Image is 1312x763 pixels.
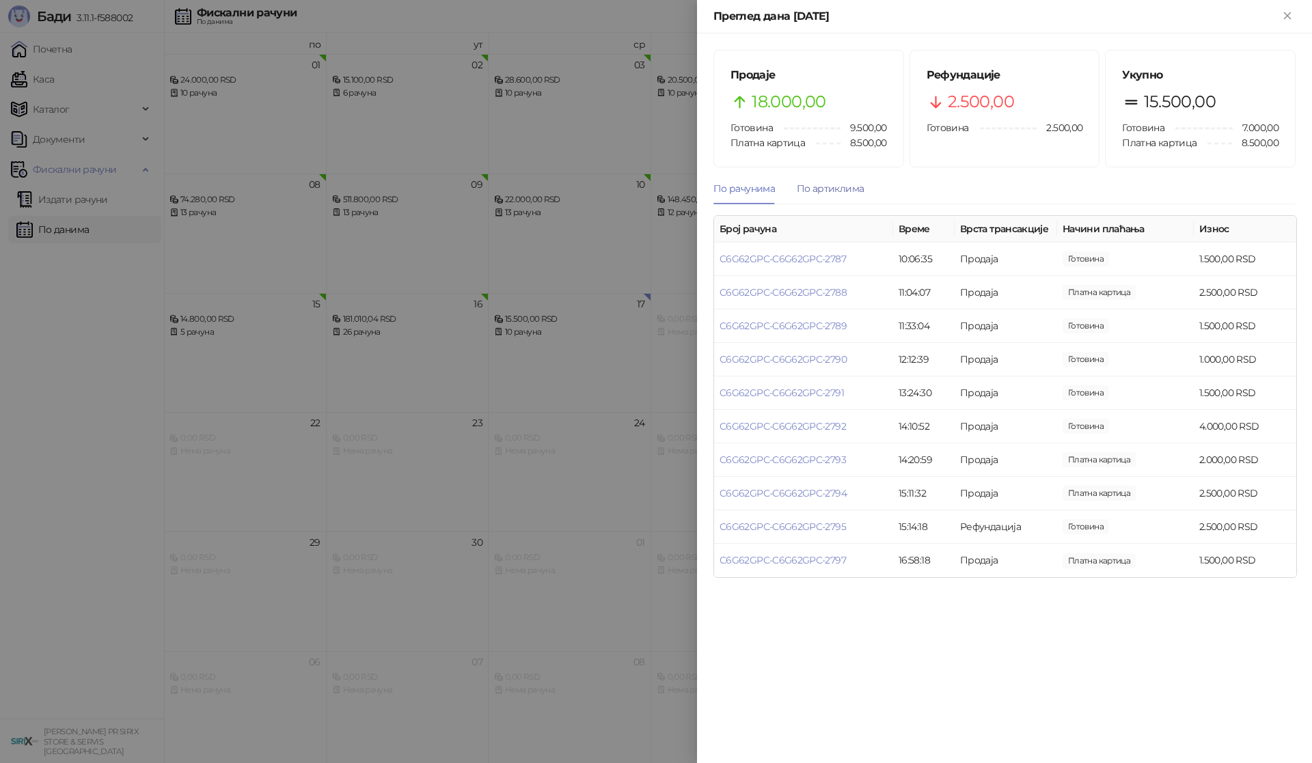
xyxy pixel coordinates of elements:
span: 1.500,00 [1063,251,1109,266]
td: 2.000,00 RSD [1194,443,1296,477]
td: Рефундација [955,510,1057,544]
td: 11:33:04 [893,309,955,343]
td: 14:20:59 [893,443,955,477]
a: C6G62GPC-C6G62GPC-2787 [720,253,846,265]
a: C6G62GPC-C6G62GPC-2797 [720,554,846,566]
td: Продаја [955,443,1057,477]
a: C6G62GPC-C6G62GPC-2794 [720,487,847,499]
th: Износ [1194,216,1296,242]
span: 1.500,00 [1063,553,1136,568]
td: 10:06:35 [893,242,955,276]
td: 15:11:32 [893,477,955,510]
th: Начини плаћања [1057,216,1194,242]
td: 1.500,00 RSD [1194,242,1296,276]
h5: Продаје [730,67,887,83]
span: 2.000,00 [1063,452,1136,467]
a: C6G62GPC-C6G62GPC-2789 [720,320,847,332]
span: 2.500,00 [1063,519,1109,534]
td: 13:24:30 [893,376,955,410]
td: Продаја [955,544,1057,577]
td: Продаја [955,276,1057,309]
td: 1.500,00 RSD [1194,544,1296,577]
th: Врста трансакције [955,216,1057,242]
a: C6G62GPC-C6G62GPC-2788 [720,286,847,299]
span: 1.500,00 [1063,385,1109,400]
td: 11:04:07 [893,276,955,309]
div: Преглед дана [DATE] [713,8,1279,25]
span: 18.000,00 [752,89,825,115]
td: Продаја [955,376,1057,410]
a: C6G62GPC-C6G62GPC-2795 [720,521,846,533]
span: 8.500,00 [1232,135,1279,150]
span: 8.500,00 [840,135,887,150]
span: Готовина [927,122,969,134]
td: 14:10:52 [893,410,955,443]
button: Close [1279,8,1296,25]
span: 15.500,00 [1144,89,1216,115]
span: 1.000,00 [1063,352,1109,367]
span: 2.500,00 [1063,486,1136,501]
span: Платна картица [1122,137,1197,149]
div: По рачунима [713,181,775,196]
a: C6G62GPC-C6G62GPC-2790 [720,353,847,365]
td: 2.500,00 RSD [1194,276,1296,309]
td: 4.000,00 RSD [1194,410,1296,443]
td: 16:58:18 [893,544,955,577]
td: 15:14:18 [893,510,955,544]
span: 4.000,00 [1063,419,1109,434]
th: Време [893,216,955,242]
span: 7.000,00 [1233,120,1279,135]
span: 2.500,00 [1063,285,1136,300]
td: 2.500,00 RSD [1194,477,1296,510]
div: По артиклима [797,181,864,196]
span: 2.500,00 [948,89,1014,115]
a: C6G62GPC-C6G62GPC-2792 [720,420,846,432]
td: Продаја [955,477,1057,510]
td: 12:12:39 [893,343,955,376]
td: Продаја [955,242,1057,276]
td: Продаја [955,309,1057,343]
span: 1.500,00 [1063,318,1109,333]
a: C6G62GPC-C6G62GPC-2791 [720,387,844,399]
td: 1.000,00 RSD [1194,343,1296,376]
td: 1.500,00 RSD [1194,309,1296,343]
a: C6G62GPC-C6G62GPC-2793 [720,454,846,466]
span: 2.500,00 [1037,120,1082,135]
span: 9.500,00 [840,120,887,135]
h5: Укупно [1122,67,1279,83]
td: 1.500,00 RSD [1194,376,1296,410]
span: Платна картица [730,137,805,149]
td: Продаја [955,343,1057,376]
th: Број рачуна [714,216,893,242]
h5: Рефундације [927,67,1083,83]
td: Продаја [955,410,1057,443]
span: Готовина [730,122,773,134]
span: Готовина [1122,122,1164,134]
td: 2.500,00 RSD [1194,510,1296,544]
